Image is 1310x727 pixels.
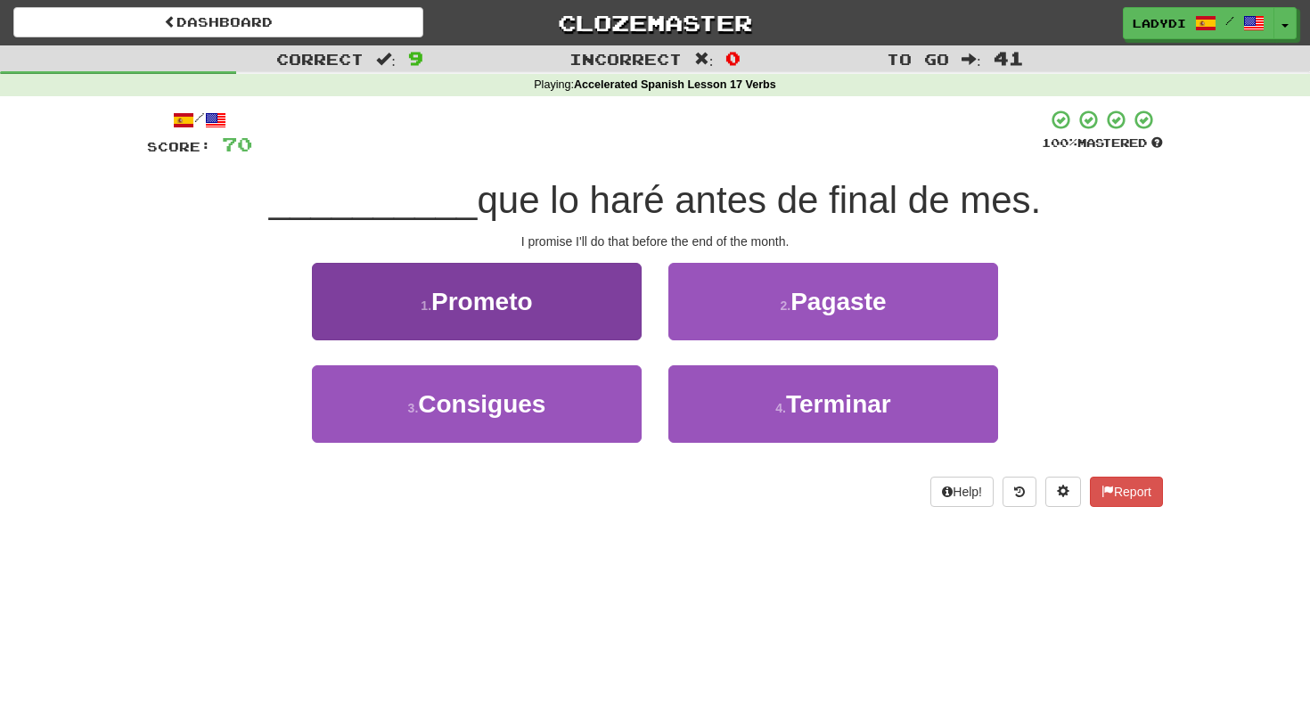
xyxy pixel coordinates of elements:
span: LadyDi [1133,15,1186,31]
span: 0 [725,47,741,69]
span: Pagaste [790,288,886,315]
button: 2.Pagaste [668,263,998,340]
div: / [147,109,252,131]
button: Help! [930,477,994,507]
div: I promise I'll do that before the end of the month. [147,233,1163,250]
span: 41 [994,47,1024,69]
small: 3 . [408,401,419,415]
small: 1 . [421,298,431,313]
span: 100 % [1042,135,1077,150]
span: 70 [222,133,252,155]
span: / [1225,14,1234,27]
a: Clozemaster [450,7,860,38]
span: que lo haré antes de final de mes. [477,179,1041,221]
a: LadyDi / [1123,7,1274,39]
button: 1.Prometo [312,263,642,340]
span: __________ [269,179,478,221]
small: 2 . [780,298,790,313]
small: 4 . [775,401,786,415]
button: 3.Consigues [312,365,642,443]
span: : [694,52,714,67]
button: 4.Terminar [668,365,998,443]
span: Incorrect [569,50,682,68]
span: Score: [147,139,211,154]
span: Prometo [431,288,533,315]
a: Dashboard [13,7,423,37]
span: To go [887,50,949,68]
span: 9 [408,47,423,69]
span: : [962,52,981,67]
div: Mastered [1042,135,1163,151]
span: Terminar [786,390,891,418]
span: Consigues [418,390,545,418]
span: Correct [276,50,364,68]
button: Round history (alt+y) [1003,477,1036,507]
button: Report [1090,477,1163,507]
span: : [376,52,396,67]
strong: Accelerated Spanish Lesson 17 Verbs [574,78,776,91]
